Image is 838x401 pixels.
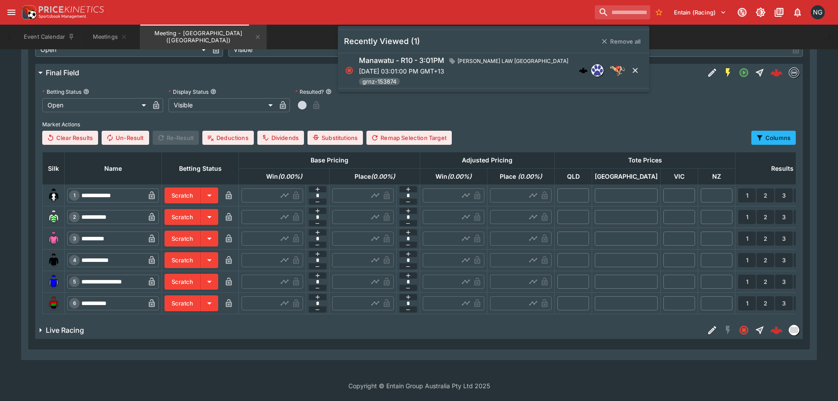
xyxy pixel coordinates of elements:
th: NZ [698,169,736,185]
button: 1 [738,210,756,224]
em: ( 0.00 %) [371,173,395,180]
div: Nick Goss [811,5,825,19]
button: Closed [736,322,752,338]
svg: Closed [345,66,354,75]
button: 2 [757,275,774,289]
th: [GEOGRAPHIC_DATA] [592,169,661,185]
div: Visible [228,43,402,57]
th: QLD [555,169,592,185]
button: 4 [794,253,811,267]
button: Scratch [165,252,201,268]
th: Results [736,152,829,185]
span: 5 [71,279,78,285]
img: logo-cerberus.svg [579,66,588,75]
img: runner 5 [47,275,61,289]
button: 3 [775,232,793,246]
button: Scratch [165,295,201,311]
span: [PERSON_NAME] LAW [GEOGRAPHIC_DATA] [454,57,572,66]
em: ( 0.00 %) [278,173,302,180]
button: 2 [757,188,774,202]
div: Open [42,98,149,112]
img: Sportsbook Management [39,15,86,18]
button: 1 [738,253,756,267]
h6: Live Racing [46,326,84,335]
button: Meetings [82,25,138,49]
button: Connected to PK [734,4,750,20]
th: Win [420,169,487,185]
div: grnz [591,64,604,77]
button: 2 [757,296,774,310]
button: Edit Detail [704,65,720,81]
button: Display Status [210,88,216,95]
button: Scratch [165,188,201,203]
div: Visible [168,98,275,112]
button: Betting Status [83,88,89,95]
div: betmakers [789,67,799,78]
button: SGM Enabled [720,65,736,81]
p: Display Status [168,88,209,96]
img: logo-cerberus--red.svg [770,324,783,336]
button: Scratch [165,231,201,246]
button: Notifications [790,4,805,20]
img: greyhound_racing.png [609,62,626,79]
th: Name [65,152,162,185]
button: 4 [794,210,811,224]
div: 9d36cd02-d5a4-4657-9850-6dc41af2d44f [770,324,783,336]
button: 1 [738,275,756,289]
span: grnz-153874 [359,77,400,86]
img: logo-cerberus--red.svg [770,66,783,79]
button: Un-Result [102,131,149,145]
button: Open [736,65,752,81]
th: Place [487,169,555,185]
button: Documentation [771,4,787,20]
th: Win [239,169,329,185]
span: 3 [71,235,78,242]
p: Resulted? [295,88,324,96]
img: PriceKinetics Logo [19,4,37,21]
img: PriceKinetics [39,6,104,13]
button: Remove all [596,34,646,48]
button: 4 [794,275,811,289]
button: No Bookmarks [652,5,666,19]
th: Adjusted Pricing [420,152,555,169]
button: 4 [794,188,811,202]
button: Substitutions [307,131,363,145]
svg: Closed [739,325,749,335]
img: runner 1 [47,188,61,202]
button: Clear Results [42,131,98,145]
input: search [595,5,650,19]
th: VIC [661,169,698,185]
button: 3 [775,188,793,202]
span: 4 [71,257,78,263]
img: grnz.png [592,65,603,76]
th: Betting Status [162,152,239,185]
button: Resulted? [326,88,332,95]
button: Select Tenant [669,5,732,19]
button: Final FieldEdit DetailSGM EnabledOpenStraightc5194ad5-40f4-4554-a84b-0b61dba9e86abetmakers [35,64,803,81]
button: Remap Selection Target [366,131,452,145]
button: Nick Goss [808,3,827,22]
button: 1 [738,296,756,310]
img: runner 2 [47,210,61,224]
button: 3 [775,253,793,267]
img: runner 4 [47,253,61,267]
button: open drawer [4,4,19,20]
label: Market Actions [42,118,796,131]
div: c5194ad5-40f4-4554-a84b-0b61dba9e86a [770,66,783,79]
button: Meeting - Emerald Downs (USA) [140,25,267,49]
div: Open [35,43,209,57]
th: Silk [43,152,65,185]
button: Straight [752,322,768,338]
p: [DATE] 03:01:00 PM GMT+13 [359,66,572,76]
button: Deductions [202,131,254,145]
button: 4 [794,232,811,246]
em: ( 0.00 %) [447,173,472,180]
button: Event Calendar [18,25,80,49]
h5: Recently Viewed (1) [344,36,420,46]
button: Live RacingEdit DetailSGM DisabledClosedStraight9d36cd02-d5a4-4657-9850-6dc41af2d44fliveracing [35,321,803,339]
span: 6 [71,300,78,306]
th: Place [329,169,420,185]
img: betmakers [789,68,799,77]
button: 2 [757,210,774,224]
button: Toggle light/dark mode [753,4,768,20]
